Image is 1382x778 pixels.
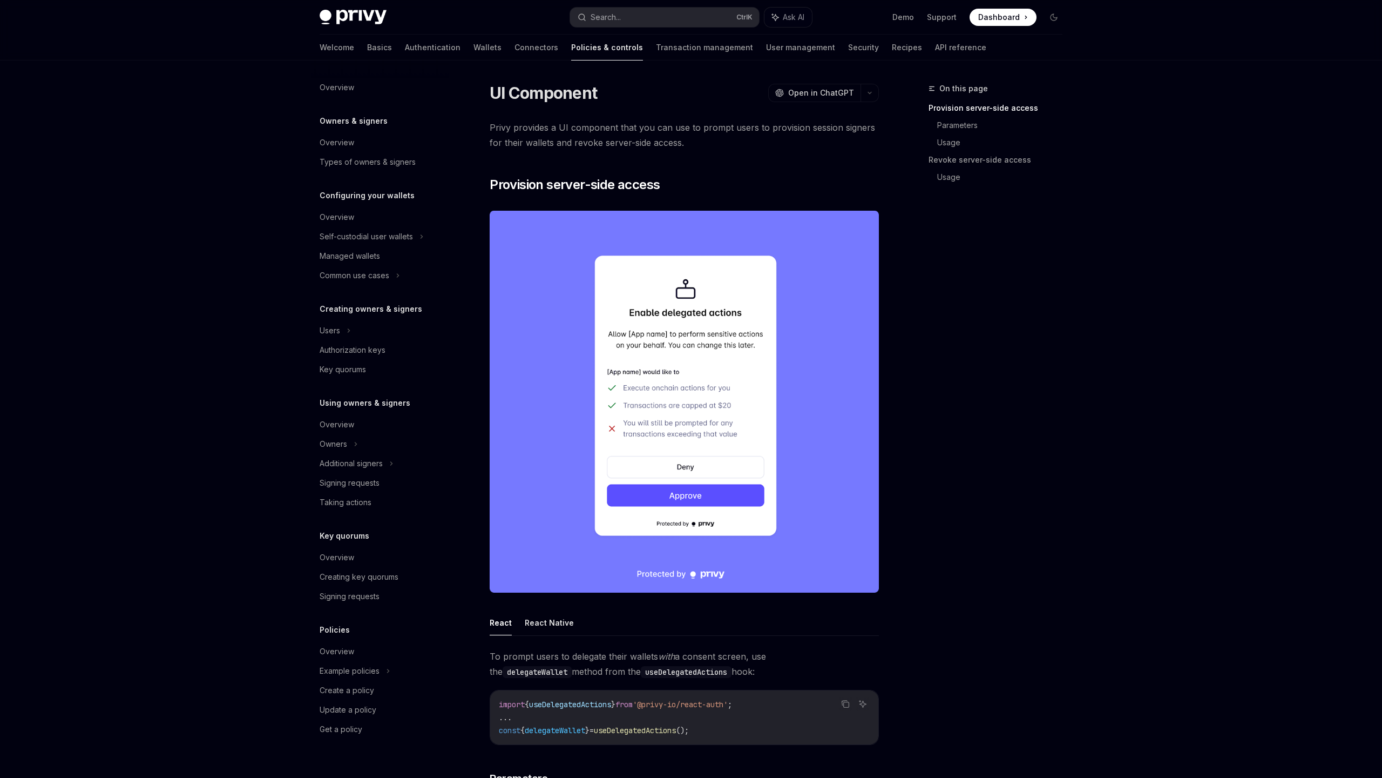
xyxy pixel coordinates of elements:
[525,610,574,635] button: React Native
[585,726,590,735] span: }
[320,397,410,410] h5: Using owners & signers
[615,700,633,709] span: from
[320,571,398,583] div: Creating key quorums
[311,548,449,567] a: Overview
[764,8,812,27] button: Ask AI
[676,726,689,735] span: ();
[499,713,512,722] span: ...
[473,35,502,61] a: Wallets
[529,700,611,709] span: useDelegatedActions
[320,136,354,149] div: Overview
[320,457,383,470] div: Additional signers
[590,726,594,735] span: =
[311,415,449,434] a: Overview
[311,567,449,587] a: Creating key quorums
[320,703,376,716] div: Update a policy
[525,726,585,735] span: delegateWallet
[320,684,374,697] div: Create a policy
[320,10,387,25] img: dark logo
[320,438,347,451] div: Owners
[311,360,449,379] a: Key quorums
[311,207,449,227] a: Overview
[320,156,416,169] div: Types of owners & signers
[570,8,759,27] button: Search...CtrlK
[320,418,354,431] div: Overview
[311,78,449,97] a: Overview
[320,723,362,736] div: Get a policy
[490,120,879,150] span: Privy provides a UI component that you can use to prompt users to provision session signers for t...
[1045,9,1062,26] button: Toggle dark mode
[405,35,460,61] a: Authentication
[499,726,520,735] span: const
[783,12,804,23] span: Ask AI
[571,35,643,61] a: Policies & controls
[311,720,449,739] a: Get a policy
[320,496,371,509] div: Taking actions
[320,551,354,564] div: Overview
[591,11,621,24] div: Search...
[311,133,449,152] a: Overview
[499,700,525,709] span: import
[311,493,449,512] a: Taking actions
[320,189,415,202] h5: Configuring your wallets
[970,9,1036,26] a: Dashboard
[490,211,879,593] img: Server sessions
[311,473,449,493] a: Signing requests
[311,681,449,700] a: Create a policy
[736,13,753,22] span: Ctrl K
[503,666,572,678] code: delegateWallet
[768,84,861,102] button: Open in ChatGPT
[611,700,615,709] span: }
[937,169,1071,186] a: Usage
[320,363,366,376] div: Key quorums
[937,134,1071,151] a: Usage
[320,590,380,603] div: Signing requests
[311,152,449,172] a: Types of owners & signers
[766,35,835,61] a: User management
[856,697,870,711] button: Ask AI
[311,642,449,661] a: Overview
[728,700,732,709] span: ;
[320,250,380,263] div: Managed wallets
[320,211,354,224] div: Overview
[320,269,389,282] div: Common use cases
[320,344,385,357] div: Authorization keys
[937,117,1071,134] a: Parameters
[367,35,392,61] a: Basics
[311,587,449,606] a: Signing requests
[320,645,354,658] div: Overview
[520,726,525,735] span: {
[935,35,986,61] a: API reference
[892,12,914,23] a: Demo
[594,726,676,735] span: useDelegatedActions
[939,82,988,95] span: On this page
[490,649,879,679] span: To prompt users to delegate their wallets a consent screen, use the method from the hook:
[514,35,558,61] a: Connectors
[320,623,350,636] h5: Policies
[311,340,449,360] a: Authorization keys
[320,665,380,678] div: Example policies
[320,303,422,316] h5: Creating owners & signers
[311,246,449,266] a: Managed wallets
[490,610,512,635] button: React
[978,12,1020,23] span: Dashboard
[490,83,597,103] h1: UI Component
[525,700,529,709] span: {
[320,230,413,243] div: Self-custodial user wallets
[320,529,369,542] h5: Key quorums
[927,12,957,23] a: Support
[320,35,354,61] a: Welcome
[633,700,728,709] span: '@privy-io/react-auth'
[658,651,675,662] em: with
[320,477,380,489] div: Signing requests
[311,700,449,720] a: Update a policy
[320,115,388,128] h5: Owners & signers
[929,99,1071,117] a: Provision server-side access
[641,666,731,678] code: useDelegatedActions
[656,35,753,61] a: Transaction management
[788,88,854,98] span: Open in ChatGPT
[320,324,340,337] div: Users
[848,35,879,61] a: Security
[929,151,1071,169] a: Revoke server-side access
[320,81,354,94] div: Overview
